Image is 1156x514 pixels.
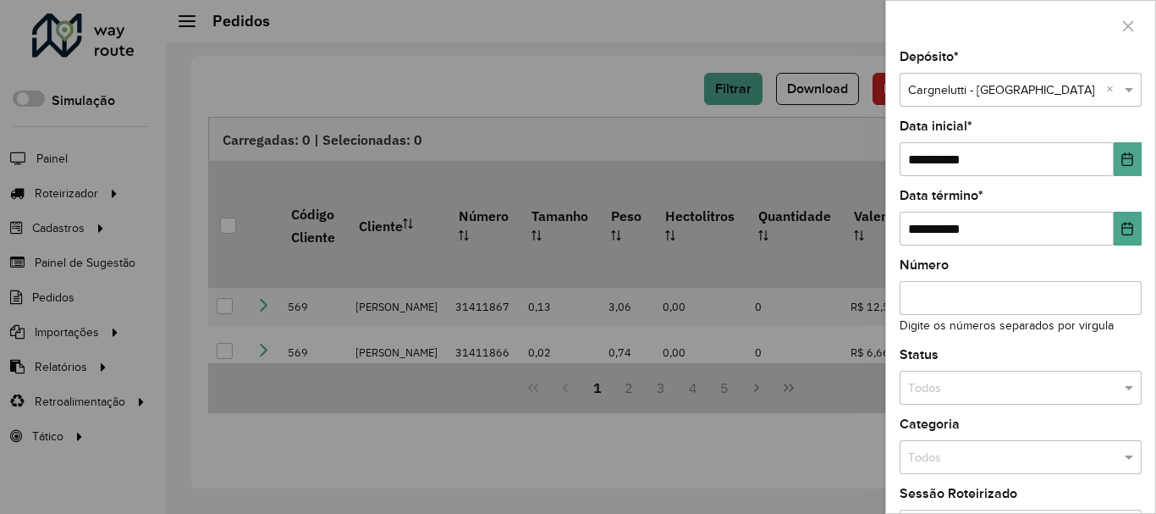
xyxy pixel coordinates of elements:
button: Escolha a data [1114,142,1142,176]
font: Data inicial [900,119,967,133]
button: Escolha a data [1114,212,1142,246]
font: Depósito [900,49,954,64]
font: Status [900,347,939,362]
font: Categoria [900,417,960,431]
span: Clear all [1106,81,1120,100]
font: Digite os números separados por virgula [900,319,1114,332]
font: Data término [900,188,978,202]
font: Número [900,257,949,272]
font: Sessão Roteirizado [900,486,1017,500]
